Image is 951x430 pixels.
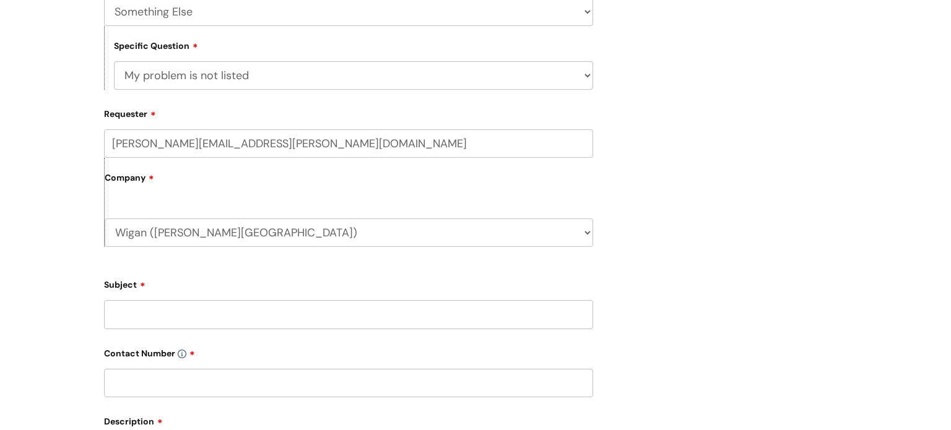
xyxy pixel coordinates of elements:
[114,39,198,51] label: Specific Question
[104,412,593,427] label: Description
[104,344,593,359] label: Contact Number
[105,168,593,196] label: Company
[104,105,593,119] label: Requester
[178,350,186,358] img: info-icon.svg
[104,129,593,158] input: Email
[104,275,593,290] label: Subject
